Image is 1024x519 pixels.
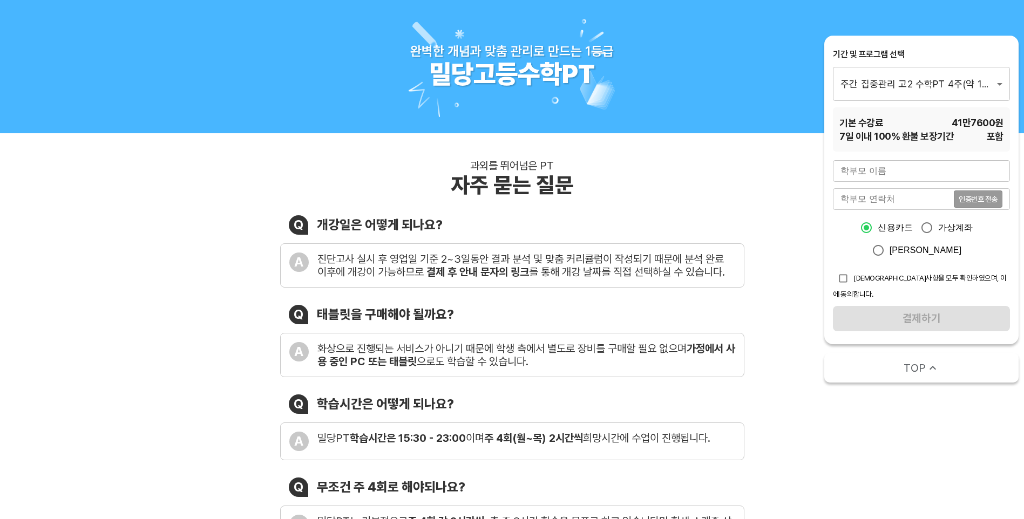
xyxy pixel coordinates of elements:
span: 신용카드 [878,221,913,234]
div: 자주 묻는 질문 [451,172,574,198]
div: 과외를 뛰어넘은 PT [470,159,554,172]
b: 결제 후 안내 문자의 링크 [426,265,529,278]
div: 개강일은 어떻게 되나요? [317,217,443,233]
div: 화상으로 진행되는 서비스가 아니기 때문에 학생 측에서 별도로 장비를 구매할 필요 없으며 으로도 학습할 수 있습니다. [317,342,735,368]
span: [DEMOGRAPHIC_DATA]사항을 모두 확인하였으며, 이에 동의합니다. [833,274,1007,298]
button: TOP [824,353,1019,383]
b: 가정에서 사용 중인 PC 또는 태블릿 [317,342,735,368]
div: 완벽한 개념과 맞춤 관리로 만드는 1등급 [410,43,614,59]
div: Q [289,477,308,497]
div: Q [289,215,308,235]
div: Q [289,394,308,414]
span: 기본 수강료 [839,116,883,129]
span: 가상계좌 [938,221,973,234]
input: 학부모 연락처를 입력해주세요 [833,188,954,210]
span: TOP [904,360,926,375]
div: A [289,342,309,361]
div: A [289,432,309,451]
span: 포함 [987,129,1003,143]
div: Q [289,305,308,324]
span: [PERSON_NAME] [890,244,962,257]
span: 41만7600 원 [952,116,1003,129]
b: 학습시간은 15:30 - 23:00 [350,432,466,445]
b: 주 4회(월~목) 2시간씩 [484,432,583,445]
div: 기간 및 프로그램 선택 [833,49,1010,60]
div: 진단고사 실시 후 영업일 기준 2~3일동안 결과 분석 및 맞춤 커리큘럼이 작성되기 때문에 분석 완료 이후에 개강이 가능하므로 를 통해 개강 날짜를 직접 선택하실 수 있습니다. [317,252,735,278]
input: 학부모 이름을 입력해주세요 [833,160,1010,182]
div: 태블릿을 구매해야 될까요? [317,306,454,322]
div: A [289,252,309,272]
span: 7 일 이내 100% 환불 보장기간 [839,129,954,143]
div: 무조건 주 4회로 해야되나요? [317,479,465,495]
div: 주간 집중관리 고2 수학PT 4주(약 1개월) 프로그램_120분 [833,67,1010,100]
div: 밀당고등수학PT [429,59,595,90]
div: 학습시간은 어떻게 되나요? [317,396,454,412]
div: 밀당PT 이며 희망시간에 수업이 진행됩니다. [317,432,710,445]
